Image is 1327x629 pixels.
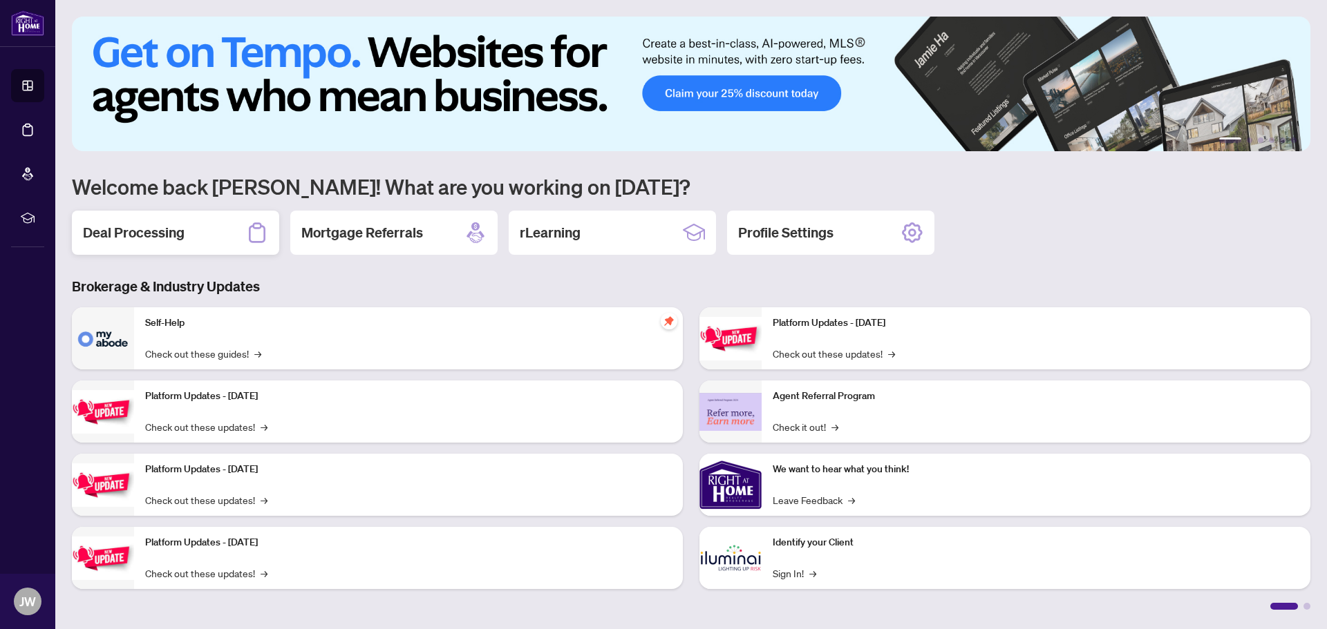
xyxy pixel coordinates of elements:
[773,419,838,434] a: Check it out!→
[699,393,762,431] img: Agent Referral Program
[1272,581,1313,622] button: Open asap
[145,389,672,404] p: Platform Updates - [DATE]
[145,535,672,550] p: Platform Updates - [DATE]
[145,346,261,361] a: Check out these guides!→
[773,316,1299,331] p: Platform Updates - [DATE]
[773,346,895,361] a: Check out these updates!→
[888,346,895,361] span: →
[699,317,762,360] img: Platform Updates - June 23, 2025
[699,454,762,516] img: We want to hear what you think!
[254,346,261,361] span: →
[773,492,855,507] a: Leave Feedback→
[19,592,36,611] span: JW
[699,527,762,589] img: Identify your Client
[831,419,838,434] span: →
[72,277,1310,296] h3: Brokerage & Industry Updates
[11,10,44,36] img: logo
[145,462,672,477] p: Platform Updates - [DATE]
[145,492,267,507] a: Check out these updates!→
[848,492,855,507] span: →
[1258,137,1263,143] button: 3
[72,536,134,580] img: Platform Updates - July 8, 2025
[1291,137,1297,143] button: 6
[145,565,267,581] a: Check out these updates!→
[145,419,267,434] a: Check out these updates!→
[72,390,134,434] img: Platform Updates - September 16, 2025
[72,463,134,507] img: Platform Updates - July 21, 2025
[261,419,267,434] span: →
[773,535,1299,550] p: Identify your Client
[261,492,267,507] span: →
[1269,137,1274,143] button: 4
[661,313,677,329] span: pushpin
[773,462,1299,477] p: We want to hear what you think!
[520,223,581,242] h2: rLearning
[72,17,1310,151] img: Slide 0
[72,173,1310,200] h1: Welcome back [PERSON_NAME]! What are you working on [DATE]?
[809,565,816,581] span: →
[301,223,423,242] h2: Mortgage Referrals
[261,565,267,581] span: →
[145,316,672,331] p: Self-Help
[72,307,134,369] img: Self-Help
[1247,137,1252,143] button: 2
[738,223,834,242] h2: Profile Settings
[773,389,1299,404] p: Agent Referral Program
[1280,137,1286,143] button: 5
[1219,137,1241,143] button: 1
[773,565,816,581] a: Sign In!→
[83,223,185,242] h2: Deal Processing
